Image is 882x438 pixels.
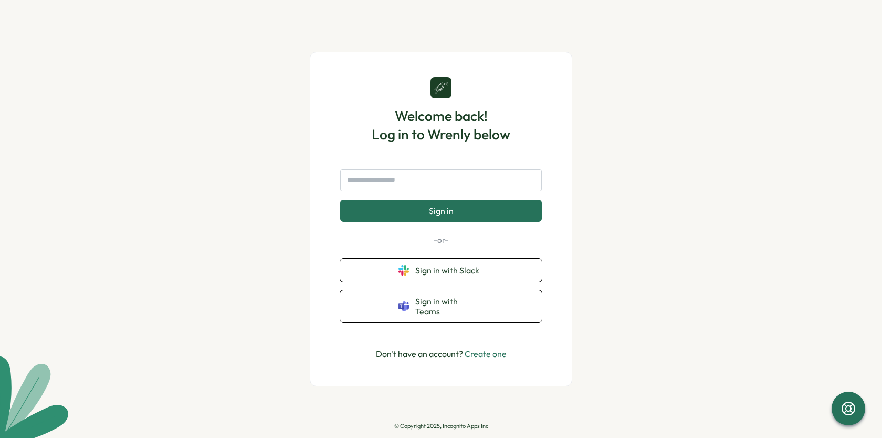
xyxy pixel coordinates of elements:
[376,348,507,361] p: Don't have an account?
[340,290,542,322] button: Sign in with Teams
[415,266,484,275] span: Sign in with Slack
[372,107,510,144] h1: Welcome back! Log in to Wrenly below
[465,349,507,359] a: Create one
[415,297,484,316] span: Sign in with Teams
[340,200,542,222] button: Sign in
[429,206,454,216] span: Sign in
[340,235,542,246] p: -or-
[340,259,542,282] button: Sign in with Slack
[394,423,488,430] p: © Copyright 2025, Incognito Apps Inc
